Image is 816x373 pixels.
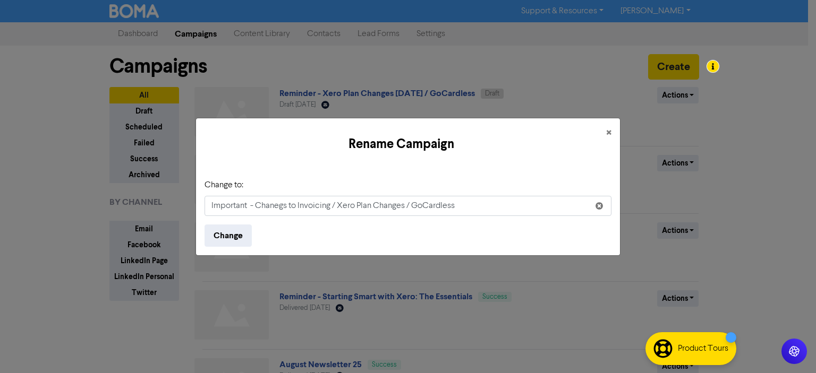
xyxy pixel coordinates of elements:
button: Change [205,224,252,247]
span: × [606,125,611,141]
button: Close [598,118,620,148]
h5: Rename Campaign [205,135,598,154]
iframe: Chat Widget [763,322,816,373]
label: Change to: [205,179,243,192]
